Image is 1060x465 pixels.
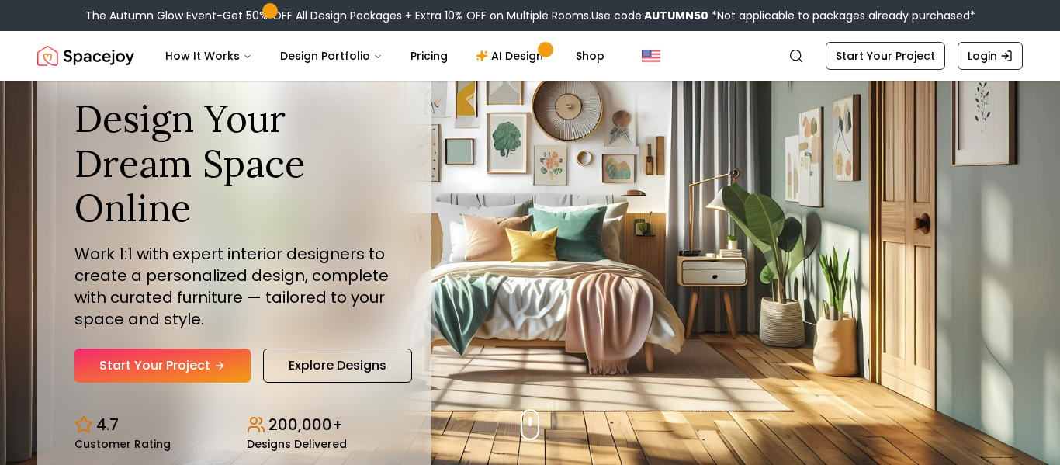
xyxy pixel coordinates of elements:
p: 200,000+ [268,414,343,436]
a: AI Design [463,40,560,71]
span: *Not applicable to packages already purchased* [708,8,975,23]
img: United States [642,47,660,65]
small: Customer Rating [74,439,171,449]
h1: Design Your Dream Space Online [74,96,394,231]
button: How It Works [153,40,265,71]
button: Design Portfolio [268,40,395,71]
a: Start Your Project [826,42,945,70]
a: Login [958,42,1023,70]
div: The Autumn Glow Event-Get 50% OFF All Design Packages + Extra 10% OFF on Multiple Rooms. [85,8,975,23]
a: Pricing [398,40,460,71]
a: Start Your Project [74,349,251,383]
p: 4.7 [96,414,119,436]
span: Use code: [591,8,708,23]
p: Work 1:1 with expert interior designers to create a personalized design, complete with curated fu... [74,243,394,330]
b: AUTUMN50 [644,8,708,23]
a: Spacejoy [37,40,134,71]
small: Designs Delivered [247,439,347,449]
nav: Global [37,31,1023,81]
nav: Main [153,40,617,71]
img: Spacejoy Logo [37,40,134,71]
a: Explore Designs [263,349,412,383]
a: Shop [563,40,617,71]
div: Design stats [74,401,394,449]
